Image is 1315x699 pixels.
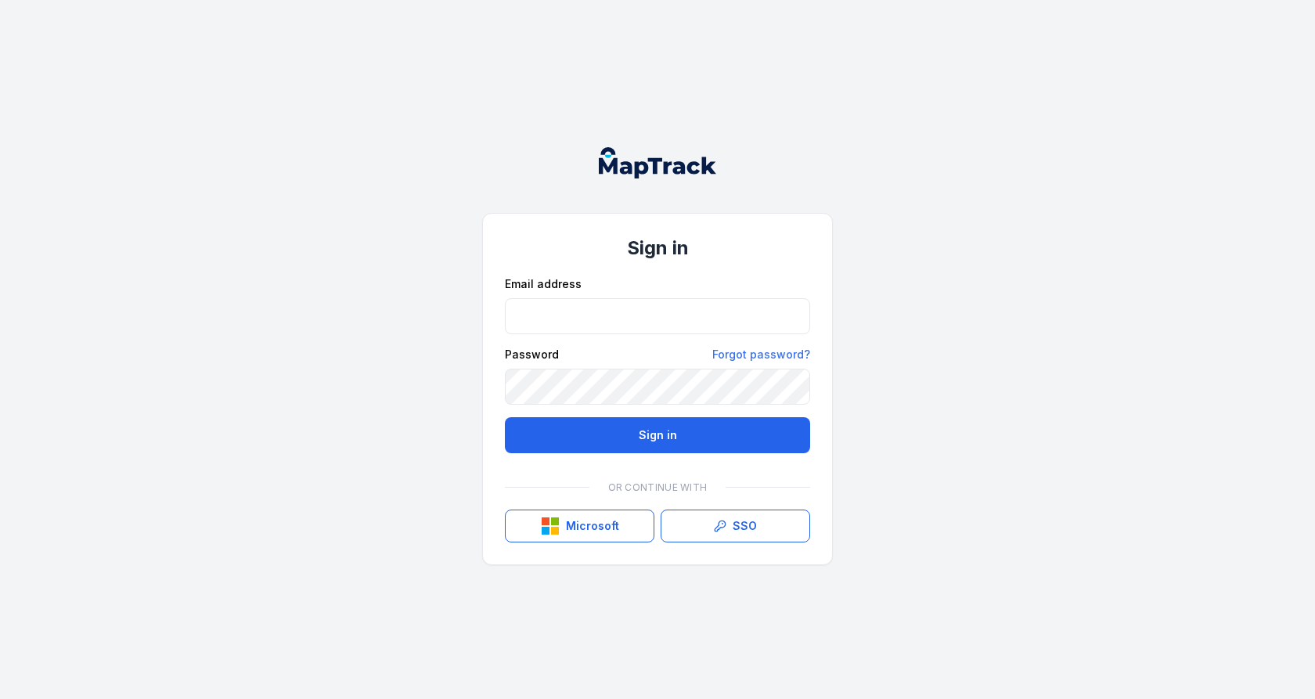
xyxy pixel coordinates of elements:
label: Password [505,347,559,362]
button: Sign in [505,417,810,453]
label: Email address [505,276,582,292]
a: SSO [661,510,810,542]
button: Microsoft [505,510,654,542]
div: Or continue with [505,472,810,503]
h1: Sign in [505,236,810,261]
a: Forgot password? [712,347,810,362]
nav: Global [574,147,741,178]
